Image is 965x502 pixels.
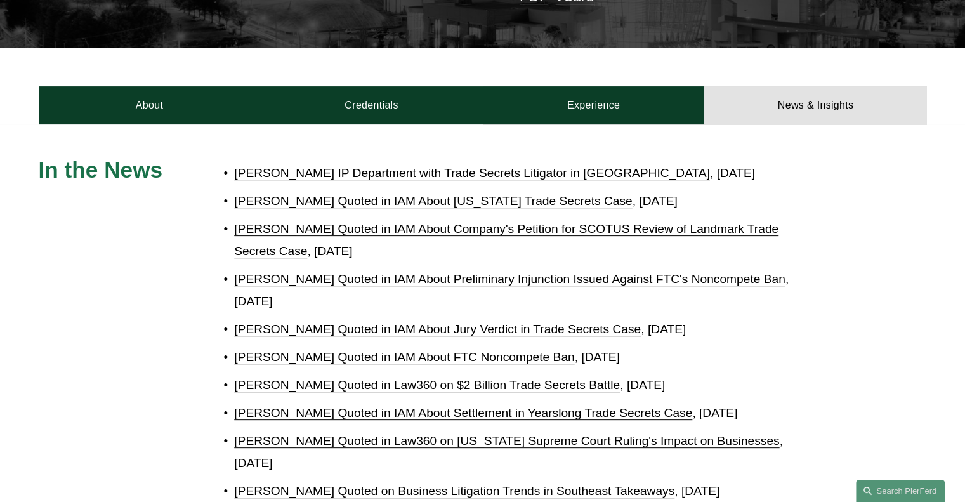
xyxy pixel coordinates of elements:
p: , [DATE] [234,430,815,474]
a: [PERSON_NAME] Quoted in IAM About [US_STATE] Trade Secrets Case [234,194,632,208]
a: [PERSON_NAME] Quoted in IAM About Jury Verdict in Trade Secrets Case [234,322,641,336]
a: [PERSON_NAME] Quoted in IAM About Preliminary Injunction Issued Against FTC's Noncompete Ban [234,272,785,286]
p: , [DATE] [234,319,815,341]
a: News & Insights [704,86,926,124]
p: , [DATE] [234,347,815,369]
a: [PERSON_NAME] Quoted in Law360 on [US_STATE] Supreme Court Ruling's Impact on Businesses [234,434,779,447]
a: [PERSON_NAME] Quoted in Law360 on $2 Billion Trade Secrets Battle [234,378,620,392]
a: [PERSON_NAME] IP Department with Trade Secrets Litigator in [GEOGRAPHIC_DATA] [234,166,710,180]
a: [PERSON_NAME] Quoted on Business Litigation Trends in Southeast Takeaways [234,484,674,498]
p: , [DATE] [234,218,815,262]
a: [PERSON_NAME] Quoted in IAM About FTC Noncompete Ban [234,350,574,364]
a: [PERSON_NAME] Quoted in IAM About Company's Petition for SCOTUS Review of Landmark Trade Secrets ... [234,222,778,258]
p: , [DATE] [234,268,815,312]
p: , [DATE] [234,162,815,185]
a: [PERSON_NAME] Quoted in IAM About Settlement in Yearslong Trade Secrets Case [234,406,692,419]
a: About [39,86,261,124]
p: , [DATE] [234,190,815,213]
a: Credentials [261,86,483,124]
p: , [DATE] [234,402,815,425]
span: In the News [39,157,163,182]
p: , [DATE] [234,374,815,397]
a: Search this site [856,480,945,502]
a: Experience [483,86,705,124]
